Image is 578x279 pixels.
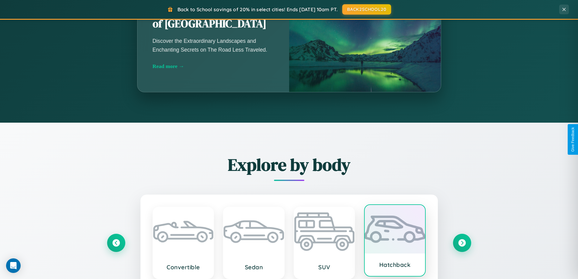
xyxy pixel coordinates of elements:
[177,6,338,12] span: Back to School savings of 20% in select cities! Ends [DATE] 10am PT.
[371,261,419,268] h3: Hatchback
[6,258,21,273] div: Open Intercom Messenger
[571,127,575,152] div: Give Feedback
[153,3,274,31] h2: Unearthing the Mystique of [GEOGRAPHIC_DATA]
[153,63,274,70] div: Read more →
[230,264,278,271] h3: Sedan
[159,264,208,271] h3: Convertible
[342,4,391,15] button: BACK2SCHOOL20
[300,264,349,271] h3: SUV
[107,153,471,176] h2: Explore by body
[153,37,274,54] p: Discover the Extraordinary Landscapes and Enchanting Secrets on The Road Less Traveled.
